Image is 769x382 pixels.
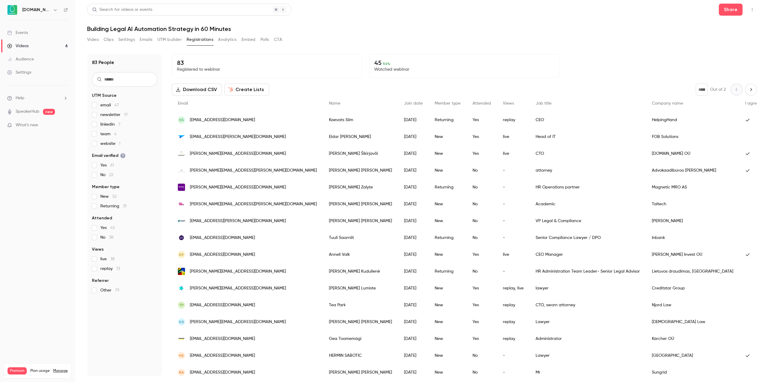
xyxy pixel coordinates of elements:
[652,101,683,105] span: Company name
[398,179,429,196] div: [DATE]
[497,263,530,280] div: -
[109,173,113,177] span: 22
[178,150,185,157] img: avokaado.io
[87,25,757,32] h1: Building Legal AI Automation Strategy in 60 Minutes
[190,353,255,359] span: [EMAIL_ADDRESS][DOMAIN_NAME]
[745,84,757,96] button: Next page
[497,280,530,297] div: replay, live
[218,35,237,44] button: Analytics
[30,368,50,373] span: Plan usage
[100,225,115,231] span: Yes
[497,297,530,313] div: replay
[190,201,317,207] span: [PERSON_NAME][EMAIL_ADDRESS][PERSON_NAME][DOMAIN_NAME]
[242,35,256,44] button: Embed
[467,179,497,196] div: No
[110,226,115,230] span: 45
[190,151,286,157] span: [PERSON_NAME][EMAIL_ADDRESS][DOMAIN_NAME]
[190,252,255,258] span: [EMAIL_ADDRESS][DOMAIN_NAME]
[646,128,739,145] div: FOB Solutions
[123,204,126,208] span: 31
[190,268,286,275] span: [PERSON_NAME][EMAIL_ADDRESS][DOMAIN_NAME]
[398,196,429,212] div: [DATE]
[274,35,282,44] button: CTA
[87,35,99,44] button: Video
[497,313,530,330] div: replay
[100,287,120,293] span: Other
[530,280,646,297] div: lawyer
[646,330,739,347] div: Kärcher OÜ
[323,128,398,145] div: Eldar [PERSON_NAME]
[323,196,398,212] div: [PERSON_NAME] [PERSON_NAME]
[646,112,739,128] div: HelpingHand
[374,59,554,66] p: 45
[429,212,467,229] div: New
[157,35,182,44] button: UTM builder
[497,162,530,179] div: -
[435,101,460,105] span: Member type
[398,145,429,162] div: [DATE]
[22,7,50,13] h6: [DOMAIN_NAME]
[429,313,467,330] div: New
[114,132,117,136] span: 4
[100,266,120,272] span: replay
[92,59,114,66] h1: 83 People
[429,246,467,263] div: New
[92,184,120,190] span: Member type
[530,347,646,364] div: Lawyer
[100,112,128,118] span: newsletter
[178,133,185,140] img: fob-solutions.com
[429,196,467,212] div: New
[646,263,739,280] div: Lietuvos draudimas, [GEOGRAPHIC_DATA]
[178,167,185,174] img: magnussonlaw.com
[92,278,109,284] span: Referrer
[467,364,497,381] div: No
[467,212,497,229] div: No
[323,347,398,364] div: HERMIN SABOTIC
[646,297,739,313] div: Njord Law
[109,235,114,240] span: 38
[16,108,39,115] a: SpeakerHub
[190,319,286,325] span: [PERSON_NAME][EMAIL_ADDRESS][DOMAIN_NAME]
[7,56,34,62] div: Audience
[323,263,398,280] div: [PERSON_NAME] Kudulienė
[530,330,646,347] div: Administrator
[429,128,467,145] div: New
[646,347,739,364] div: [GEOGRAPHIC_DATA]
[530,246,646,263] div: CEO Manager
[323,246,398,263] div: Anneli Valk
[7,30,28,36] div: Events
[7,43,29,49] div: Videos
[398,297,429,313] div: [DATE]
[323,313,398,330] div: [PERSON_NAME] [PERSON_NAME]
[497,246,530,263] div: live
[429,145,467,162] div: New
[497,128,530,145] div: live
[118,122,120,127] span: 7
[429,297,467,313] div: New
[260,35,269,44] button: Polls
[467,263,497,280] div: No
[646,280,739,297] div: Creditstar Group
[100,141,120,147] span: website
[429,112,467,128] div: Returning
[429,229,467,246] div: Returning
[323,330,398,347] div: Gea Toomemägi
[467,196,497,212] div: No
[646,313,739,330] div: [DEMOGRAPHIC_DATA] Law
[497,112,530,128] div: replay
[467,313,497,330] div: Yes
[178,285,185,292] img: creditstar.com
[178,217,185,225] img: havi.com
[190,369,255,376] span: [EMAIL_ADDRESS][DOMAIN_NAME]
[224,84,269,96] button: Create Lists
[383,62,390,66] span: 54 %
[429,364,467,381] div: New
[190,336,255,342] span: [EMAIL_ADDRESS][DOMAIN_NAME]
[646,196,739,212] div: Taltech
[187,35,213,44] button: Registrations
[497,330,530,347] div: replay
[530,313,646,330] div: Lawyer
[497,179,530,196] div: -
[530,162,646,179] div: attorney
[323,145,398,162] div: [PERSON_NAME] Šikirjavõi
